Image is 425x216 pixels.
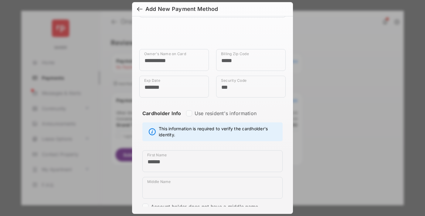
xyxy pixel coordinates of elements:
[139,22,286,49] iframe: Credit card field
[151,204,258,210] label: Account holder does not have a middle name
[142,110,181,127] strong: Cardholder Info
[195,110,257,116] label: Use resident's information
[145,6,218,12] div: Add New Payment Method
[159,126,279,138] span: This information is required to verify the cardholder's identity.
